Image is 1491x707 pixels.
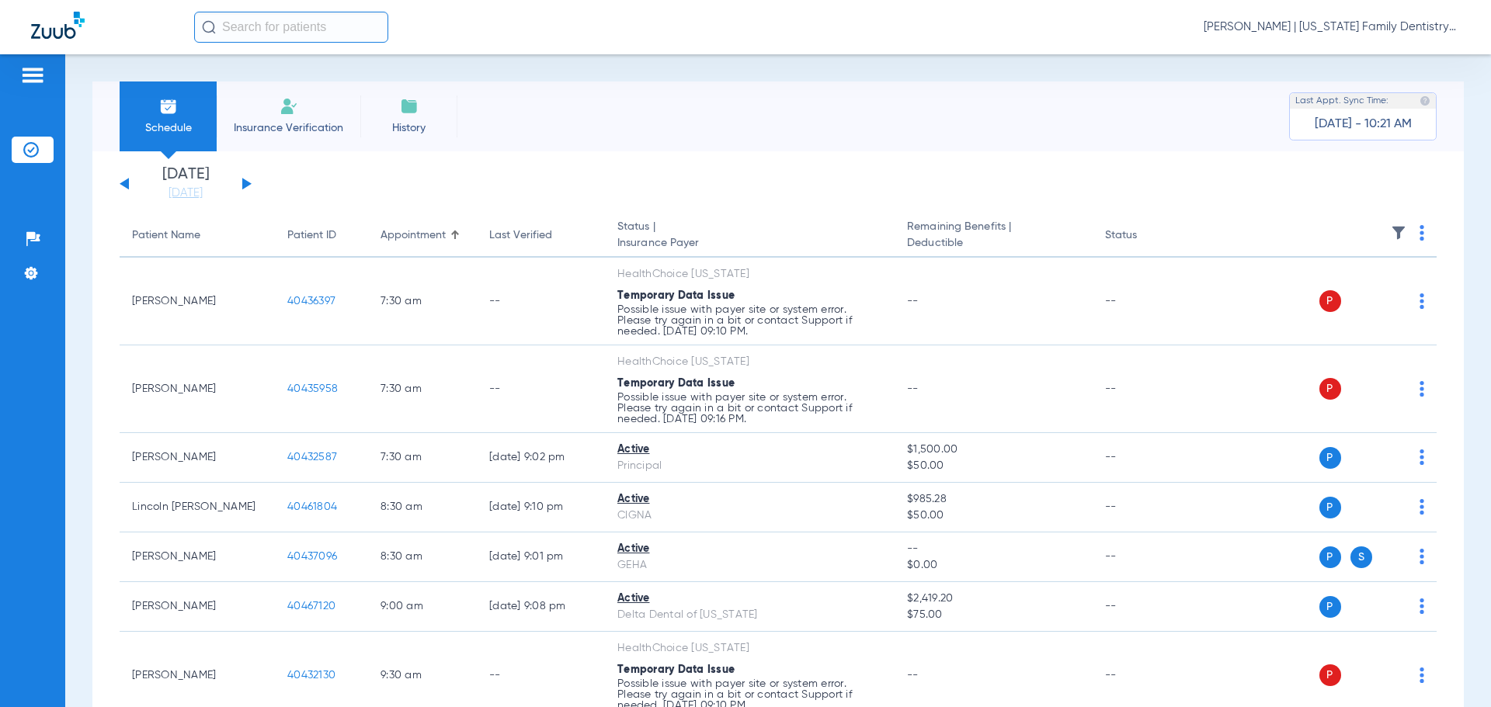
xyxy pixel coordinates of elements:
td: -- [1093,258,1197,345]
div: Patient Name [132,227,262,244]
div: Last Verified [489,227,593,244]
div: Active [617,541,882,557]
img: Manual Insurance Verification [280,97,298,116]
td: [DATE] 9:01 PM [477,532,605,582]
td: [PERSON_NAME] [120,433,275,483]
th: Status | [605,214,895,258]
span: $50.00 [907,458,1079,474]
td: 9:00 AM [368,582,477,632]
div: Last Verified [489,227,552,244]
div: HealthChoice [US_STATE] [617,354,882,370]
img: group-dot-blue.svg [1420,549,1424,564]
span: $0.00 [907,557,1079,574]
td: [PERSON_NAME] [120,532,275,582]
div: Appointment [381,227,464,244]
img: Search Icon [202,20,216,34]
th: Remaining Benefits | [895,214,1092,258]
img: last sync help info [1420,95,1430,106]
td: -- [477,345,605,433]
td: -- [1093,483,1197,532]
span: Last Appt. Sync Time: [1295,93,1388,109]
span: 40432130 [287,670,335,681]
span: 40461804 [287,501,337,512]
span: $2,419.20 [907,591,1079,607]
span: Temporary Data Issue [617,378,735,389]
iframe: Chat Widget [1413,632,1491,707]
td: [DATE] 9:10 PM [477,483,605,532]
span: $75.00 [907,607,1079,623]
div: GEHA [617,557,882,574]
td: [PERSON_NAME] [120,582,275,632]
img: group-dot-blue.svg [1420,293,1424,309]
p: Possible issue with payer site or system error. Please try again in a bit or contact Support if n... [617,392,882,425]
img: group-dot-blue.svg [1420,598,1424,614]
span: $985.28 [907,491,1079,508]
span: 40437096 [287,551,337,562]
div: Patient ID [287,227,356,244]
div: Principal [617,458,882,474]
img: filter.svg [1391,225,1406,241]
span: Deductible [907,235,1079,251]
span: -- [907,541,1079,557]
span: [DATE] - 10:21 AM [1315,116,1412,132]
span: P [1319,664,1341,686]
td: -- [1093,582,1197,632]
td: -- [1093,345,1197,433]
td: 7:30 AM [368,345,477,433]
div: HealthChoice [US_STATE] [617,266,882,282]
div: Active [617,491,882,508]
span: S [1350,546,1372,568]
span: -- [907,670,919,681]
th: Status [1093,214,1197,258]
img: group-dot-blue.svg [1420,449,1424,465]
div: CIGNA [617,508,882,524]
span: P [1319,497,1341,518]
td: -- [1093,433,1197,483]
img: Schedule [159,97,178,116]
img: group-dot-blue.svg [1420,225,1424,241]
td: [DATE] 9:08 PM [477,582,605,632]
span: 40436397 [287,296,335,307]
td: -- [477,258,605,345]
span: Temporary Data Issue [617,290,735,301]
input: Search for patients [194,12,388,43]
td: [PERSON_NAME] [120,258,275,345]
span: 40435958 [287,383,338,394]
span: P [1319,378,1341,400]
span: History [372,120,446,136]
img: History [400,97,419,116]
div: Patient Name [132,227,200,244]
div: Delta Dental of [US_STATE] [617,607,882,623]
div: Active [617,442,882,458]
span: $50.00 [907,508,1079,524]
li: [DATE] [139,167,232,201]
td: 8:30 AM [368,532,477,582]
td: Lincoln [PERSON_NAME] [120,483,275,532]
span: [PERSON_NAME] | [US_STATE] Family Dentistry [1204,19,1460,35]
div: Active [617,591,882,607]
td: [PERSON_NAME] [120,345,275,433]
td: -- [1093,532,1197,582]
td: 7:30 AM [368,433,477,483]
img: group-dot-blue.svg [1420,381,1424,397]
td: [DATE] 9:02 PM [477,433,605,483]
p: Possible issue with payer site or system error. Please try again in a bit or contact Support if n... [617,304,882,337]
span: 40432587 [287,452,337,463]
span: P [1319,596,1341,618]
td: 8:30 AM [368,483,477,532]
img: group-dot-blue.svg [1420,499,1424,515]
span: Insurance Verification [228,120,349,136]
span: Insurance Payer [617,235,882,251]
span: P [1319,447,1341,469]
span: 40467120 [287,601,335,612]
div: Appointment [381,227,446,244]
div: Patient ID [287,227,336,244]
span: P [1319,546,1341,568]
img: Zuub Logo [31,12,85,39]
span: -- [907,296,919,307]
div: HealthChoice [US_STATE] [617,640,882,657]
img: hamburger-icon [20,66,45,85]
td: 7:30 AM [368,258,477,345]
span: -- [907,383,919,394]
